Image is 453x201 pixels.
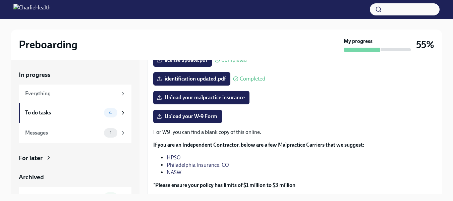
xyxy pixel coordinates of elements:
h2: Preboarding [19,38,77,51]
span: Upload your malpractice insurance [158,94,245,101]
span: Upload your W-9 Form [158,113,217,120]
label: Upload your malpractice insurance [153,91,249,104]
div: Completed tasks [25,193,101,201]
div: For later [19,154,43,162]
p: For W9, you can find a blank copy of this online. [153,129,437,136]
span: 1 [106,130,116,135]
label: identification updated.pdf [153,72,230,86]
span: Completed [221,57,247,63]
strong: If you are an Independent Contractor, below are a few Malpractice Carriers that we suggest: [153,142,364,148]
a: In progress [19,70,131,79]
a: NASW [167,169,181,175]
label: Upload your W-9 Form [153,110,222,123]
span: identification updated.pdf [158,76,226,82]
a: Messages1 [19,123,131,143]
a: To do tasks4 [19,103,131,123]
span: license update.pdf [158,57,207,63]
h3: 55% [416,39,434,51]
div: Messages [25,129,101,137]
img: CharlieHealth [13,4,51,15]
div: To do tasks [25,109,101,116]
span: Completed [240,76,265,82]
a: Philadelphia Insurance. CO [167,162,229,168]
strong: Please ensure your policy has limits of $1 million to $3 million [155,182,295,188]
a: HPSO [167,154,181,161]
div: Everything [25,90,117,97]
a: Everything [19,85,131,103]
strong: My progress [344,38,373,45]
label: license update.pdf [153,53,212,67]
span: 4 [105,110,116,115]
a: Archived [19,173,131,182]
a: For later [19,154,131,162]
